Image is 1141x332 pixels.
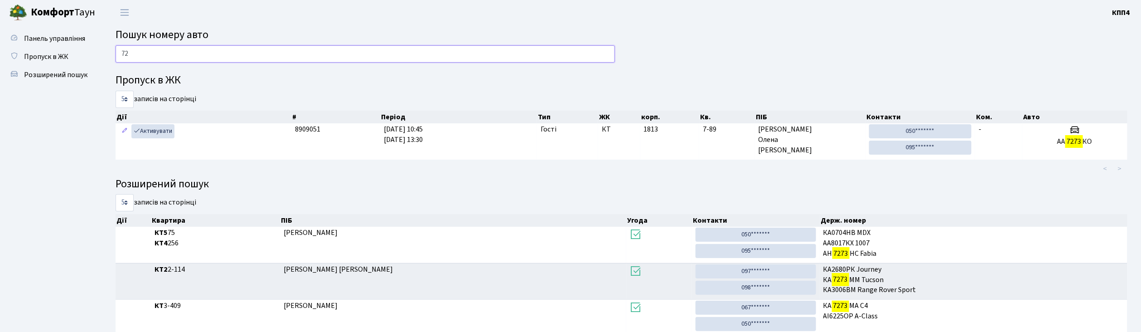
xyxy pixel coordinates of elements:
b: Комфорт [31,5,74,20]
select: записів на сторінці [116,91,134,108]
th: ПІБ [755,111,865,123]
b: КТ [155,301,164,311]
span: [PERSON_NAME] [PERSON_NAME] [284,264,393,274]
mark: 7273 [832,299,849,312]
span: КА2680РК Journey КА ММ Tucson КА3006ВМ Range Rover Sport [823,264,1124,296]
th: Дії [116,214,151,227]
a: Пропуск в ЖК [5,48,95,66]
th: Тип [537,111,598,123]
b: КТ5 [155,228,168,238]
h4: Розширений пошук [116,178,1127,191]
span: 8909051 [295,124,320,134]
span: Пошук номеру авто [116,27,208,43]
span: [PERSON_NAME] [284,301,338,311]
b: КТ4 [155,238,168,248]
span: Гості [541,124,556,135]
select: записів на сторінці [116,194,134,211]
th: Контакти [865,111,975,123]
span: [PERSON_NAME] Олена [PERSON_NAME] [759,124,862,156]
th: Контакти [692,214,820,227]
a: Активувати [131,124,174,138]
mark: 7273 [832,273,849,286]
th: Період [380,111,537,123]
a: Розширений пошук [5,66,95,84]
span: [PERSON_NAME] [284,228,338,238]
b: КПП4 [1112,8,1130,18]
label: записів на сторінці [116,194,196,211]
span: 7-89 [703,124,751,135]
span: Панель управління [24,34,85,44]
span: 3-409 [155,301,276,311]
span: - [979,124,981,134]
th: Кв. [700,111,755,123]
span: 2-114 [155,264,276,275]
span: КА0704НВ MDX АА8017КХ 1007 АН НС Fabia [823,228,1124,259]
span: 1813 [644,124,658,134]
th: Держ. номер [820,214,1128,227]
th: ПІБ [280,214,626,227]
th: Угода [626,214,692,227]
th: Квартира [151,214,280,227]
mark: 7273 [832,247,850,260]
span: Таун [31,5,95,20]
a: Панель управління [5,29,95,48]
span: Пропуск в ЖК [24,52,68,62]
span: [DATE] 10:45 [DATE] 13:30 [384,124,423,145]
a: Редагувати [119,124,130,138]
span: 75 256 [155,228,276,249]
th: корп. [640,111,700,123]
span: Розширений пошук [24,70,87,80]
b: КТ2 [155,264,168,274]
mark: 7273 [1065,135,1083,148]
button: Переключити навігацію [113,5,136,20]
h5: АА КО [1026,137,1124,146]
span: КА МА C4 АІ6225ОР A-Class [823,301,1124,322]
label: записів на сторінці [116,91,196,108]
input: Пошук [116,45,615,63]
h4: Пропуск в ЖК [116,74,1127,87]
th: Авто [1022,111,1127,123]
th: # [291,111,380,123]
th: ЖК [598,111,640,123]
span: КТ [602,124,637,135]
a: КПП4 [1112,7,1130,18]
th: Ком. [975,111,1022,123]
th: Дії [116,111,291,123]
img: logo.png [9,4,27,22]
